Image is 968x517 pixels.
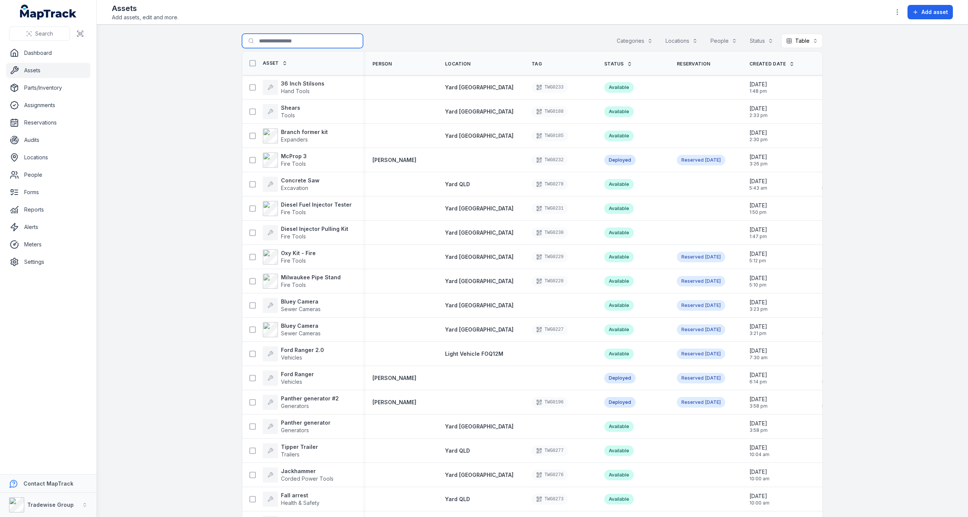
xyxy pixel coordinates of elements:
[677,373,725,383] a: Reserved[DATE]
[445,350,503,357] span: Light Vehicle FOQ12M
[749,492,769,500] span: [DATE]
[112,3,178,14] h2: Assets
[749,323,767,336] time: 7/22/2025, 3:21:39 PM
[445,447,470,455] a: Yard QLD
[749,444,769,458] time: 5/28/2025, 10:04:08 AM
[445,108,513,115] span: Yard [GEOGRAPHIC_DATA]
[532,203,568,214] div: TWG0231
[445,278,513,284] span: Yard [GEOGRAPHIC_DATA]
[281,451,299,458] span: Trailers
[822,396,840,409] time: 10/2/2025, 5:42:29 AM
[822,444,840,458] time: 8/6/2025, 7:45:23 AM
[532,227,568,238] div: TWG0230
[604,155,636,165] div: Deployed
[749,129,768,137] span: [DATE]
[281,395,339,402] strong: Panther generator #2
[749,427,768,433] span: 3:58 pm
[749,468,769,482] time: 5/28/2025, 10:00:46 AM
[532,179,568,190] div: TWG0278
[822,178,840,191] time: 9/3/2025, 5:44:10 AM
[445,495,470,503] a: Yard QLD
[445,181,470,188] a: Yard QLD
[822,420,840,427] span: [DATE]
[749,153,768,161] span: [DATE]
[749,396,768,403] span: [DATE]
[822,330,840,336] span: 5:28 am
[263,225,348,240] a: Diesel Injector Pulling KitFire Tools
[532,276,568,287] div: TWG0228
[604,324,634,335] div: Available
[604,131,634,141] div: Available
[281,322,321,330] strong: Bluey Camera
[263,395,339,410] a: Panther generator #2Generators
[749,81,767,88] span: [DATE]
[281,185,308,191] span: Excavation
[677,61,710,67] span: Reservation
[445,205,513,212] a: Yard [GEOGRAPHIC_DATA]
[604,106,634,117] div: Available
[822,492,842,500] span: [DATE]
[705,302,721,308] span: [DATE]
[604,494,634,505] div: Available
[822,112,840,118] span: 2:33 pm
[822,61,859,67] span: Updated Date
[281,225,348,233] strong: Diesel Injector Pulling Kit
[705,375,721,381] time: 6/4/2025, 12:00:00 AM
[372,399,416,406] strong: [PERSON_NAME]
[822,306,840,312] span: 3:23 pm
[749,371,767,379] span: [DATE]
[281,80,324,87] strong: 36 Inch Stilsons
[281,274,341,281] strong: Milwaukee Pipe Stand
[705,157,721,163] span: [DATE]
[907,5,953,19] button: Add asset
[749,330,767,336] span: 3:21 pm
[445,447,470,454] span: Yard QLD
[112,14,178,21] span: Add assets, edit and more.
[749,379,767,385] span: 6:14 pm
[749,202,767,209] span: [DATE]
[281,209,306,215] span: Fire Tools
[822,161,840,167] span: 7:20 am
[677,155,725,165] a: Reserved[DATE]
[532,82,568,93] div: TWG0233
[822,129,840,137] span: [DATE]
[705,399,721,405] time: 8/5/2025, 6:00:00 PM
[822,88,840,94] span: 1:48 pm
[677,276,725,287] a: Reserved[DATE]
[749,61,794,67] a: Created Date
[749,202,767,215] time: 8/27/2025, 1:50:16 PM
[822,81,840,94] time: 10/3/2025, 1:48:25 PM
[749,137,768,143] span: 2:30 pm
[263,60,287,66] a: Asset
[372,61,392,67] span: Person
[445,132,513,139] span: Yard [GEOGRAPHIC_DATA]
[822,500,842,506] span: 10:00 am
[263,249,316,265] a: Oxy Kit - FireFire Tools
[532,445,568,456] div: TWG0277
[6,63,90,78] a: Assets
[6,132,90,148] a: Audits
[263,346,324,361] a: Ford Ranger 2.0Vehicles
[749,178,767,185] span: [DATE]
[822,153,840,161] span: [DATE]
[604,445,634,456] div: Available
[822,234,840,240] span: 3:21 pm
[749,250,767,264] time: 7/23/2025, 5:12:04 PM
[749,226,767,234] span: [DATE]
[677,349,725,359] div: Reserved
[281,233,306,240] span: Fire Tools
[677,300,725,311] div: Reserved
[822,427,840,433] span: 3:58 pm
[532,155,568,165] div: TWG0232
[749,452,769,458] span: 10:04 am
[372,156,416,164] a: [PERSON_NAME]
[677,349,725,359] a: Reserved[DATE]
[822,347,840,355] span: [DATE]
[822,452,840,458] span: 7:45 am
[445,471,513,479] a: Yard [GEOGRAPHIC_DATA]
[604,349,634,359] div: Available
[281,177,320,184] strong: Concrete Saw
[281,160,306,167] span: Fire Tools
[822,282,840,288] span: 1:15 pm
[281,298,321,305] strong: Bluey Camera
